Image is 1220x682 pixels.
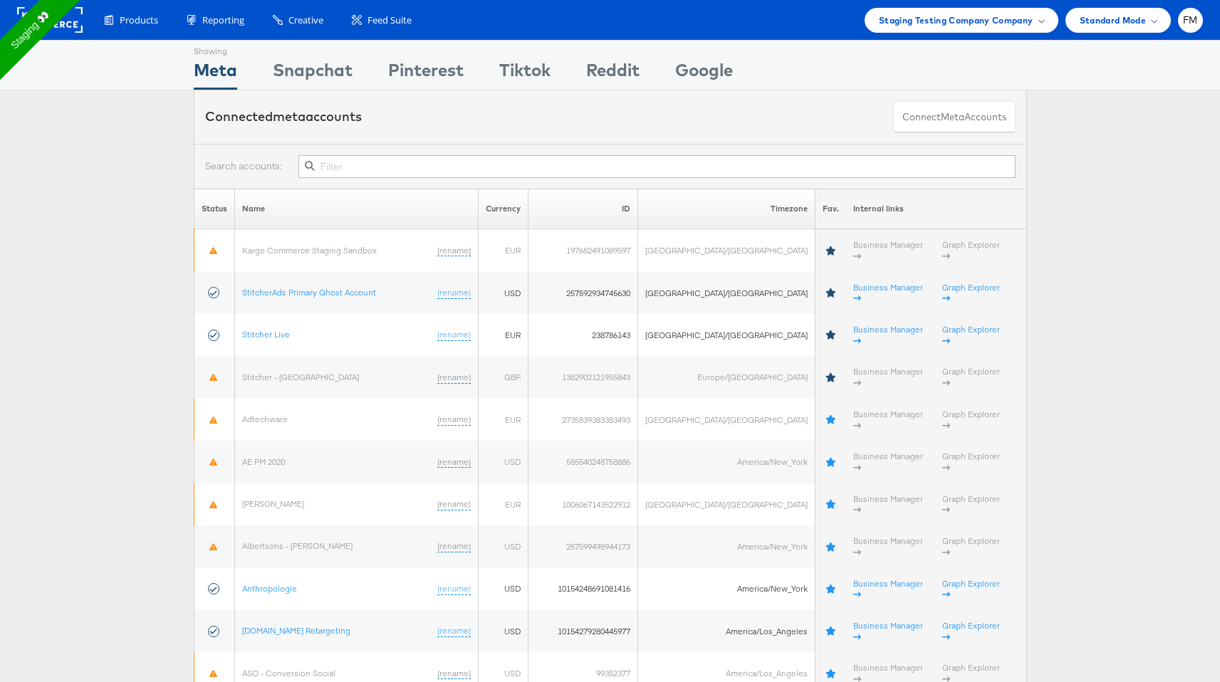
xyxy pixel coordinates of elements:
[437,245,471,257] a: (rename)
[478,483,528,525] td: EUR
[437,287,471,299] a: (rename)
[205,107,362,126] div: Connected accounts
[242,287,376,298] a: StitcherAds Primary Ghost Account
[478,189,528,229] th: Currency
[437,540,471,552] a: (rename)
[853,620,923,642] a: Business Manager
[478,441,528,483] td: USD
[478,525,528,567] td: USD
[234,189,478,229] th: Name
[242,329,290,340] a: Stitcher Live
[242,245,377,256] a: Kargo Commerce Staging Sandbox
[242,414,288,424] a: Adtechware
[437,498,471,510] a: (rename)
[528,272,637,314] td: 257592934745630
[242,625,350,636] a: [DOMAIN_NAME] Retargeting
[194,189,234,229] th: Status
[942,493,1000,515] a: Graph Explorer
[242,498,304,509] a: [PERSON_NAME]
[942,620,1000,642] a: Graph Explorer
[528,525,637,567] td: 257599498944173
[853,535,923,557] a: Business Manager
[528,314,637,356] td: 238786143
[202,14,244,27] span: Reporting
[478,314,528,356] td: EUR
[528,441,637,483] td: 585540248758886
[528,229,637,272] td: 197682491089597
[637,483,815,525] td: [GEOGRAPHIC_DATA]/[GEOGRAPHIC_DATA]
[637,610,815,652] td: America/Los_Angeles
[637,356,815,398] td: Europe/[GEOGRAPHIC_DATA]
[637,525,815,567] td: America/New_York
[437,456,471,468] a: (rename)
[637,399,815,441] td: [GEOGRAPHIC_DATA]/[GEOGRAPHIC_DATA]
[528,189,637,229] th: ID
[942,282,1000,304] a: Graph Explorer
[637,189,815,229] th: Timezone
[637,568,815,610] td: America/New_York
[853,578,923,600] a: Business Manager
[942,239,1000,261] a: Graph Explorer
[637,314,815,356] td: [GEOGRAPHIC_DATA]/[GEOGRAPHIC_DATA]
[853,409,923,431] a: Business Manager
[942,366,1000,388] a: Graph Explorer
[893,101,1016,133] button: ConnectmetaAccounts
[478,272,528,314] td: USD
[273,108,306,125] span: meta
[242,372,359,382] a: Stitcher - [GEOGRAPHIC_DATA]
[1080,13,1146,28] span: Standard Mode
[242,456,285,467] a: AE PM 2020
[499,58,551,90] div: Tiktok
[437,329,471,341] a: (rename)
[942,451,1000,473] a: Graph Explorer
[941,110,964,124] span: meta
[853,282,923,304] a: Business Manager
[879,13,1033,28] span: Staging Testing Company Company
[478,610,528,652] td: USD
[528,568,637,610] td: 10154248691081416
[478,229,528,272] td: EUR
[478,568,528,610] td: USD
[942,535,1000,557] a: Graph Explorer
[367,14,412,27] span: Feed Suite
[437,668,471,680] a: (rename)
[273,58,353,90] div: Snapchat
[942,409,1000,431] a: Graph Explorer
[942,324,1000,346] a: Graph Explorer
[853,451,923,473] a: Business Manager
[528,356,637,398] td: 1382902121955843
[942,578,1000,600] a: Graph Explorer
[242,583,297,594] a: Anthropologie
[853,366,923,388] a: Business Manager
[586,58,640,90] div: Reddit
[437,414,471,426] a: (rename)
[528,483,637,525] td: 1006067143522912
[853,324,923,346] a: Business Manager
[528,399,637,441] td: 2735839383383493
[437,372,471,384] a: (rename)
[388,58,464,90] div: Pinterest
[242,668,335,678] a: ASO - Conversion Social
[637,229,815,272] td: [GEOGRAPHIC_DATA]/[GEOGRAPHIC_DATA]
[194,58,237,90] div: Meta
[853,493,923,515] a: Business Manager
[437,625,471,637] a: (rename)
[437,583,471,595] a: (rename)
[528,610,637,652] td: 10154279280445977
[637,272,815,314] td: [GEOGRAPHIC_DATA]/[GEOGRAPHIC_DATA]
[675,58,733,90] div: Google
[853,239,923,261] a: Business Manager
[242,540,353,551] a: Albertsons - [PERSON_NAME]
[637,441,815,483] td: America/New_York
[478,399,528,441] td: EUR
[288,14,323,27] span: Creative
[194,41,237,58] div: Showing
[1183,16,1198,25] span: FM
[478,356,528,398] td: GBP
[120,14,158,27] span: Products
[298,155,1015,178] input: Filter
